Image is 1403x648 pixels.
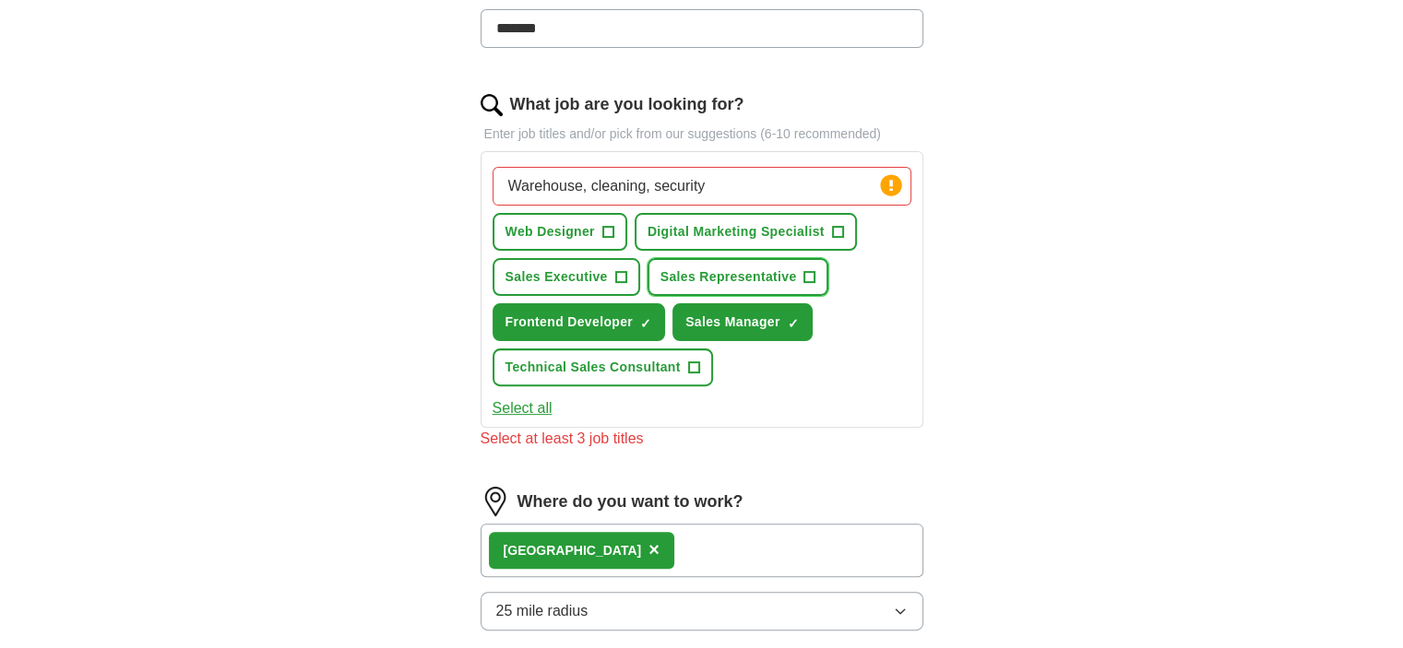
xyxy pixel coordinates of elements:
span: ✓ [640,316,651,331]
label: Where do you want to work? [517,489,743,514]
p: Enter job titles and/or pick from our suggestions (6-10 recommended) [481,124,923,144]
span: Frontend Developer [505,312,634,332]
span: Sales Executive [505,267,608,287]
input: Type a job title and press enter [493,167,911,206]
img: location.png [481,487,510,516]
button: Sales Executive [493,258,640,296]
label: What job are you looking for? [510,92,744,117]
span: Web Designer [505,222,595,242]
span: 25 mile radius [496,600,589,622]
span: Digital Marketing Specialist [648,222,825,242]
button: Frontend Developer✓ [493,303,666,341]
div: Select at least 3 job titles [481,428,923,450]
span: Sales Representative [660,267,797,287]
button: × [648,536,660,564]
span: ✓ [788,316,799,331]
button: Technical Sales Consultant [493,348,713,386]
button: Select all [493,397,553,419]
button: 25 mile radius [481,592,923,630]
img: search.png [481,94,503,116]
button: Digital Marketing Specialist [635,213,857,251]
button: Sales Representative [648,258,829,296]
span: Technical Sales Consultant [505,358,681,377]
span: Sales Manager [685,312,780,332]
div: [GEOGRAPHIC_DATA] [504,541,642,560]
span: × [648,539,660,560]
button: Sales Manager✓ [672,303,813,341]
button: Web Designer [493,213,627,251]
